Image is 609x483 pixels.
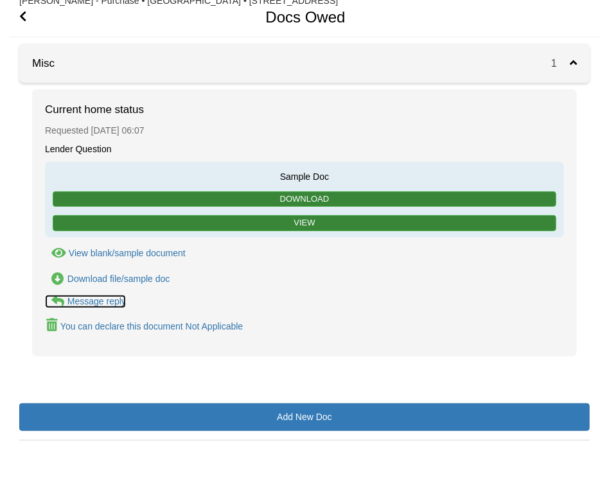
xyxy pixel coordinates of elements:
[45,118,564,143] div: Requested [DATE] 06:07
[19,57,55,69] a: Misc
[19,403,590,431] a: Add New Doc
[53,215,556,231] a: View
[45,102,173,118] span: Current home status
[45,295,126,308] a: Message reply
[53,191,556,207] a: Download
[45,317,244,335] button: Declare Current home status not applicable
[551,58,570,69] span: 1
[45,247,186,260] button: View Current home status
[51,168,558,183] span: Sample Doc
[45,272,170,286] a: Download Current home status
[67,274,170,284] div: Download file/sample doc
[45,143,564,155] div: Lender Question
[69,248,186,258] div: View blank/sample document
[67,296,126,306] div: Message reply
[60,321,243,331] div: You can declare this document Not Applicable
